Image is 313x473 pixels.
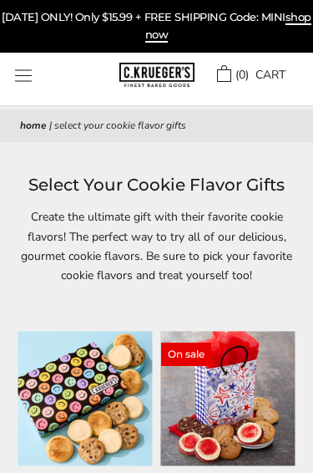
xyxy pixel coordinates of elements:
[20,207,293,284] p: Create the ultimate gift with their favorite cookie flavors! The perfect way to try all of our de...
[217,67,285,84] a: (0) CART
[145,10,311,43] span: shop now
[20,171,293,199] h1: Select Your Cookie Flavor Gifts
[49,119,52,132] span: |
[18,331,152,465] img: Sweet Smiles Cookie Gift Boxes - Select Your Cookies
[161,331,295,465] img: Patriotic Gift Bag - Select Your Cookies
[20,118,293,135] nav: breadcrumbs
[15,69,32,82] button: Open navigation
[161,343,211,366] span: On sale
[20,119,47,132] a: Home
[54,119,186,132] span: Select Your Cookie Flavor Gifts
[2,10,311,43] a: [DATE] ONLY! Only $15.99 + FREE SHIPPING Code: MINIshop now
[119,63,194,87] img: C.KRUEGER'S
